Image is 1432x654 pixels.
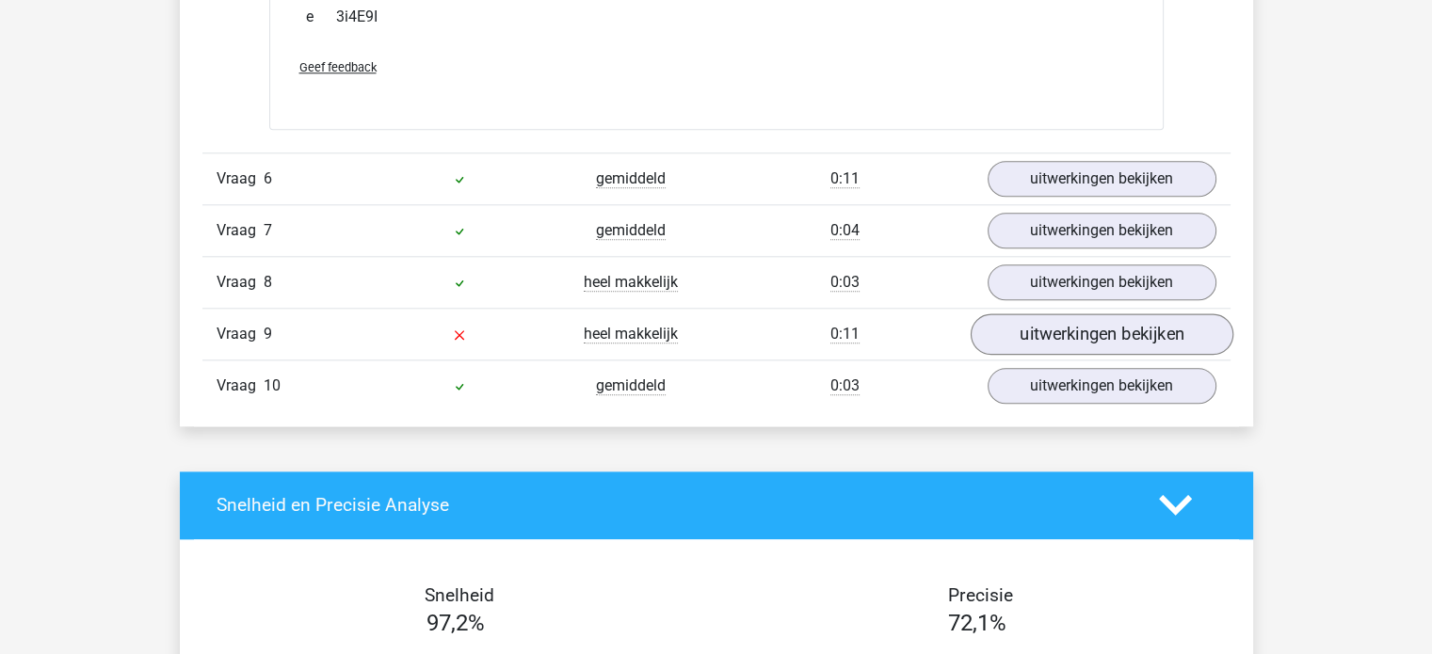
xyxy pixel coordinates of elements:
a: uitwerkingen bekijken [988,213,1216,248]
span: 0:03 [830,273,860,292]
span: 0:11 [830,325,860,343]
a: uitwerkingen bekijken [988,264,1216,300]
span: 7 [264,221,272,239]
h4: Snelheid en Precisie Analyse [217,494,1131,516]
span: 9 [264,325,272,343]
span: 0:03 [830,376,860,395]
span: Vraag [217,375,264,397]
h4: Snelheid [217,584,702,606]
span: gemiddeld [596,221,666,240]
a: uitwerkingen bekijken [970,313,1232,355]
span: 6 [264,169,272,187]
span: 72,1% [948,610,1006,636]
span: Vraag [217,219,264,242]
h4: Precisie [738,584,1224,606]
span: 8 [264,273,272,291]
span: 0:11 [830,169,860,188]
a: uitwerkingen bekijken [988,161,1216,197]
span: Vraag [217,167,264,190]
span: 10 [264,376,281,394]
a: uitwerkingen bekijken [988,368,1216,404]
span: e [306,6,336,28]
span: Vraag [217,323,264,345]
span: heel makkelijk [584,325,678,343]
span: gemiddeld [596,169,666,188]
span: 0:04 [830,221,860,240]
span: heel makkelijk [584,273,678,292]
div: 3i4E9I [292,6,1141,28]
span: gemiddeld [596,376,666,395]
span: 97,2% [426,610,485,636]
span: Vraag [217,271,264,294]
span: Geef feedback [299,60,377,74]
